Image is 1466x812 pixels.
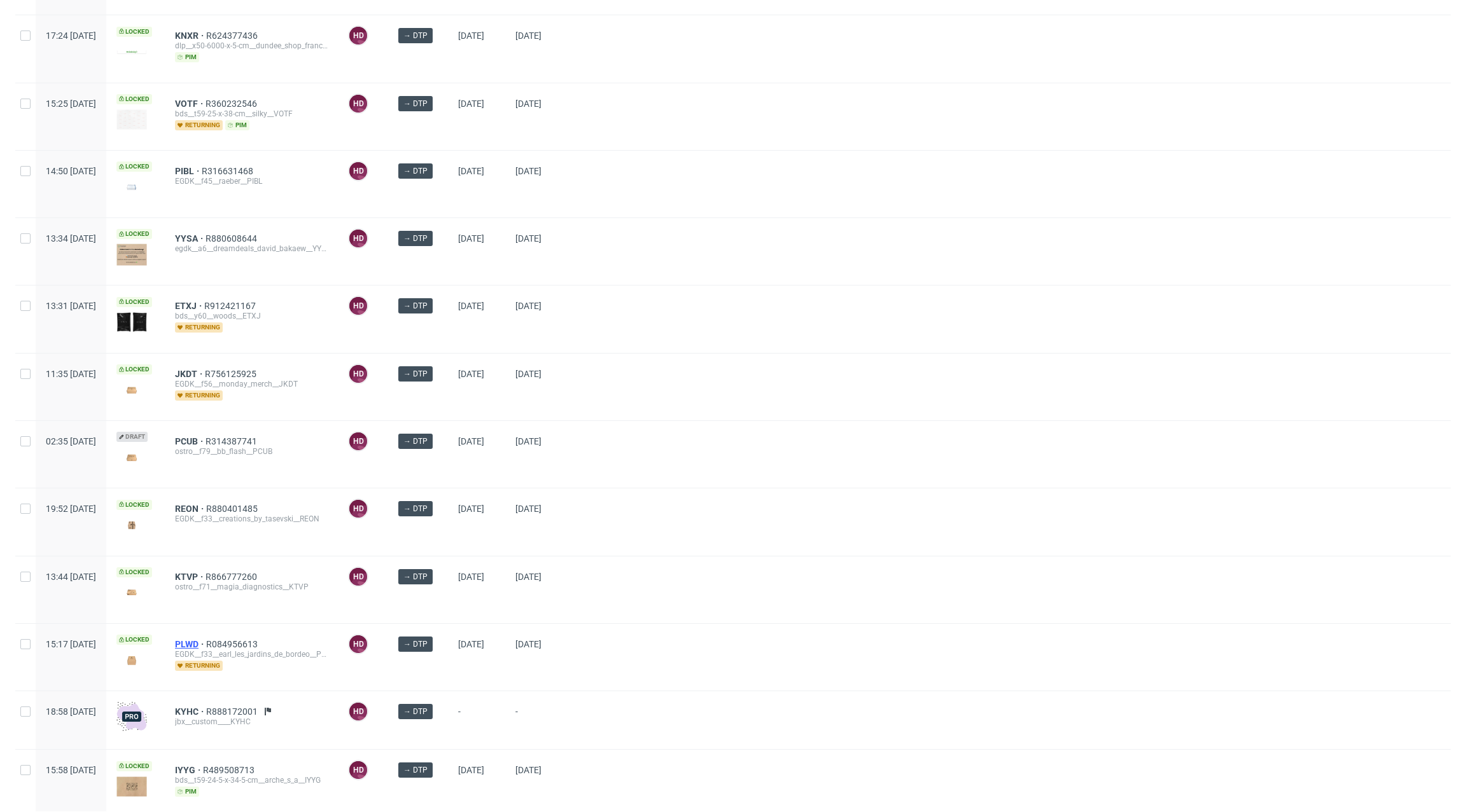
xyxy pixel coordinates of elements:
[175,369,205,379] a: JKDT
[46,233,96,244] span: 13:34 [DATE]
[206,706,260,717] a: R888172001
[46,572,96,582] span: 13:44 [DATE]
[403,98,428,109] span: → DTP
[175,233,206,244] a: YYSA
[175,379,328,389] div: EGDK__f56__monday_merch__JKDT
[202,166,256,176] span: R316631468
[175,446,328,457] div: ostro__f79__bb_flash__PCUB
[515,436,541,446] span: [DATE]
[349,297,367,315] figcaption: HD
[515,166,541,176] span: [DATE]
[46,639,96,649] span: 15:17 [DATE]
[458,436,484,446] span: [DATE]
[46,765,96,775] span: 15:58 [DATE]
[225,120,249,130] span: pim
[203,765,257,775] a: R489508713
[116,109,147,130] img: version_two_editor_design.png
[175,301,204,311] a: ETXJ
[116,229,152,239] span: Locked
[116,635,152,645] span: Locked
[349,500,367,518] figcaption: HD
[175,649,328,659] div: EGDK__f33__earl_les_jardins_de_bordeo__PLWD
[403,764,428,776] span: → DTP
[175,706,206,717] a: KYHC
[46,706,96,717] span: 18:58 [DATE]
[175,504,206,514] a: REON
[206,233,260,244] span: R880608644
[206,639,260,649] span: R084956613
[206,31,260,41] a: R624377436
[116,776,147,797] img: version_two_editor_design
[175,572,206,582] a: KTVP
[458,31,484,41] span: [DATE]
[515,504,541,514] span: [DATE]
[175,582,328,592] div: ostro__f71__magia_diagnostics__KTVP
[458,639,484,649] span: [DATE]
[515,233,541,244] span: [DATE]
[116,516,147,533] img: version_two_editor_design.png
[46,166,96,176] span: 14:50 [DATE]
[515,369,541,379] span: [DATE]
[206,572,260,582] a: R866777260
[515,706,561,734] span: -
[175,639,206,649] span: PLWD
[403,300,428,312] span: → DTP
[403,706,428,717] span: → DTP
[116,652,147,669] img: version_two_editor_design
[175,41,328,51] div: dlp__x50-6000-x-5-cm__dundee_shop_france__KNXR
[349,95,367,113] figcaption: HD
[204,301,258,311] span: R912421167
[206,436,260,446] a: R314387741
[175,99,206,109] span: VOTF
[116,94,152,104] span: Locked
[458,706,495,734] span: -
[175,775,328,785] div: bds__t59-24-5-x-34-5-cm__arche_s_a__IYYG
[349,162,367,180] figcaption: HD
[116,162,152,172] span: Locked
[46,301,96,311] span: 13:31 [DATE]
[175,31,206,41] a: KNXR
[175,52,199,62] span: pim
[116,27,152,37] span: Locked
[515,301,541,311] span: [DATE]
[116,567,152,577] span: Locked
[403,233,428,244] span: → DTP
[349,27,367,45] figcaption: HD
[116,449,147,466] img: version_two_editor_design
[515,765,541,775] span: [DATE]
[403,30,428,41] span: → DTP
[175,311,328,321] div: bds__y60__woods__ETXJ
[175,322,223,333] span: returning
[116,179,147,196] img: version_two_editor_design.png
[175,436,206,446] a: PCUB
[175,514,328,524] div: EGDK__f33__creations_by_tasevski__REON
[349,568,367,586] figcaption: HD
[175,390,223,401] span: returning
[205,369,259,379] a: R756125925
[116,312,147,332] img: version_two_editor_design
[458,369,484,379] span: [DATE]
[175,717,328,727] div: jbx__custom____KYHC
[349,635,367,653] figcaption: HD
[349,761,367,779] figcaption: HD
[116,500,152,510] span: Locked
[116,297,152,307] span: Locked
[206,504,260,514] a: R880401485
[175,120,223,130] span: returning
[175,765,203,775] a: IYYG
[206,99,260,109] span: R360232546
[458,504,484,514] span: [DATE]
